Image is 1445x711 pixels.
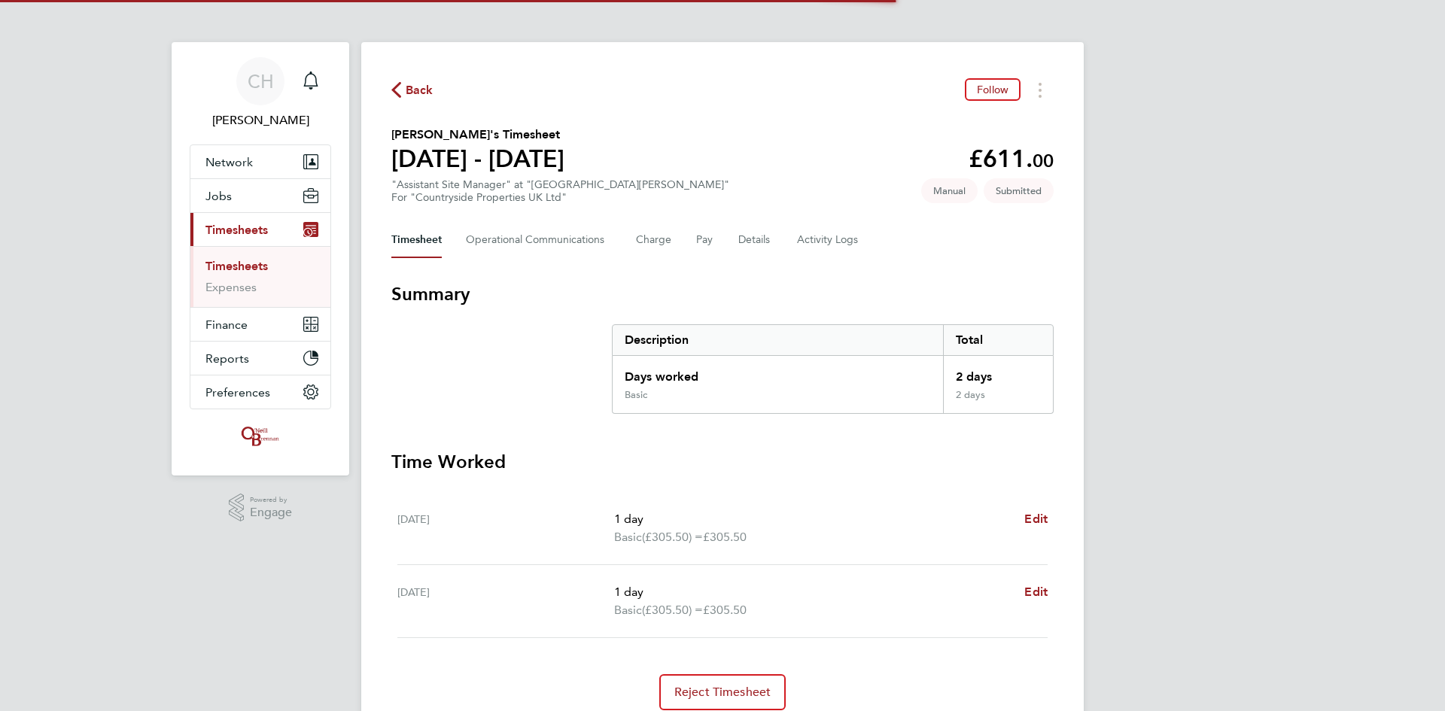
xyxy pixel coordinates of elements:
span: Basic [614,601,642,619]
button: Pay [696,222,714,258]
h2: [PERSON_NAME]'s Timesheet [391,126,564,144]
a: Edit [1024,510,1048,528]
span: (£305.50) = [642,603,703,617]
span: Finance [205,318,248,332]
button: Reject Timesheet [659,674,786,710]
button: Timesheets [190,213,330,246]
div: Basic [625,389,647,401]
h3: Summary [391,282,1054,306]
div: [DATE] [397,583,614,619]
button: Operational Communications [466,222,612,258]
div: Summary [612,324,1054,414]
span: 00 [1033,150,1054,172]
p: 1 day [614,583,1012,601]
a: Timesheets [205,259,268,273]
img: oneillandbrennan-logo-retina.png [239,424,282,448]
span: Powered by [250,494,292,506]
span: Engage [250,506,292,519]
section: Timesheet [391,282,1054,710]
div: Days worked [613,356,943,389]
a: Edit [1024,583,1048,601]
button: Preferences [190,375,330,409]
span: (£305.50) = [642,530,703,544]
button: Back [391,81,433,99]
span: Edit [1024,585,1048,599]
div: Description [613,325,943,355]
nav: Main navigation [172,42,349,476]
span: Basic [614,528,642,546]
div: For "Countryside Properties UK Ltd" [391,191,729,204]
a: CH[PERSON_NAME] [190,57,331,129]
span: £305.50 [703,603,747,617]
span: Reports [205,351,249,366]
button: Charge [636,222,672,258]
button: Network [190,145,330,178]
app-decimal: £611. [969,144,1054,173]
div: 2 days [943,356,1053,389]
div: [DATE] [397,510,614,546]
h3: Time Worked [391,450,1054,474]
span: Ciaran Hoey [190,111,331,129]
span: CH [248,71,274,91]
div: "Assistant Site Manager" at "[GEOGRAPHIC_DATA][PERSON_NAME]" [391,178,729,204]
p: 1 day [614,510,1012,528]
span: Back [406,81,433,99]
span: Jobs [205,189,232,203]
a: Expenses [205,280,257,294]
span: Reject Timesheet [674,685,771,700]
span: £305.50 [703,530,747,544]
span: This timesheet was manually created. [921,178,978,203]
button: Finance [190,308,330,341]
span: Follow [977,83,1008,96]
span: Edit [1024,512,1048,526]
div: Timesheets [190,246,330,307]
button: Reports [190,342,330,375]
h1: [DATE] - [DATE] [391,144,564,174]
span: This timesheet is Submitted. [984,178,1054,203]
span: Preferences [205,385,270,400]
button: Jobs [190,179,330,212]
button: Follow [965,78,1021,101]
span: Timesheets [205,223,268,237]
button: Timesheet [391,222,442,258]
div: 2 days [943,389,1053,413]
span: Network [205,155,253,169]
div: Total [943,325,1053,355]
button: Details [738,222,773,258]
button: Timesheets Menu [1027,78,1054,102]
a: Powered byEngage [229,494,293,522]
a: Go to home page [190,424,331,448]
button: Activity Logs [797,222,860,258]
